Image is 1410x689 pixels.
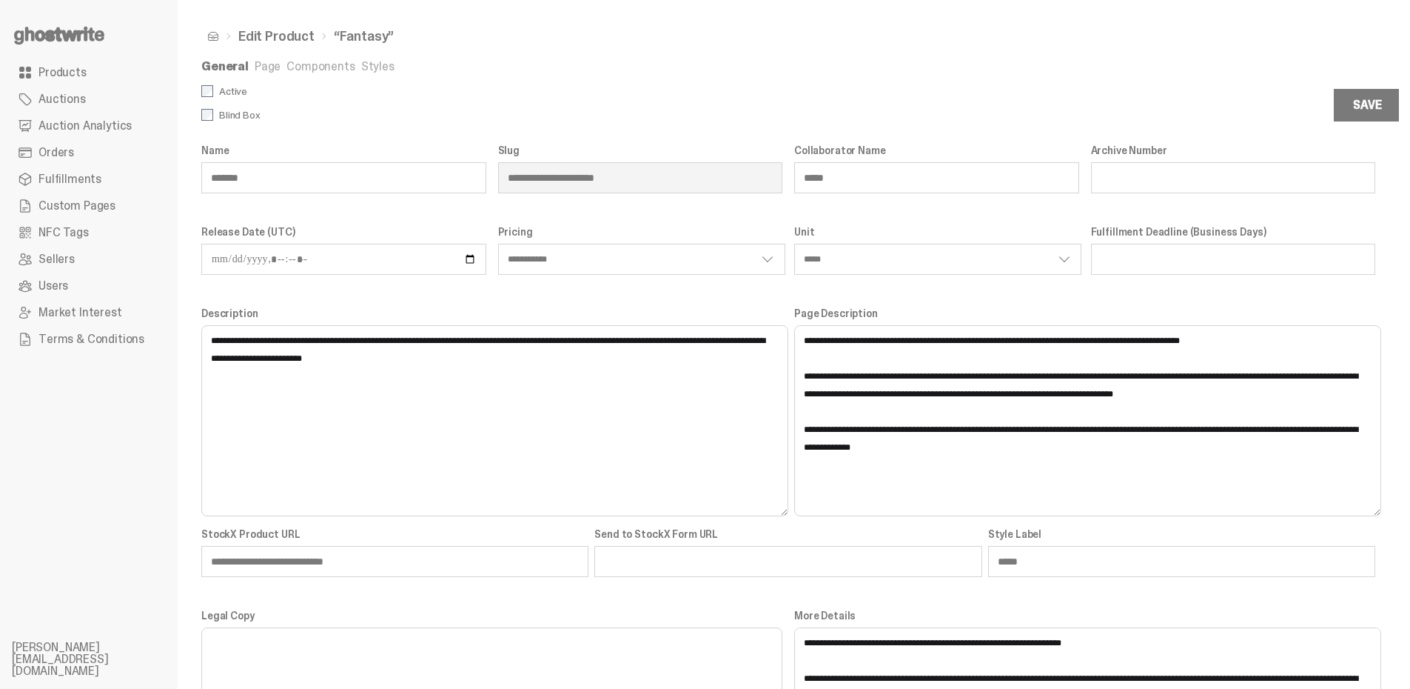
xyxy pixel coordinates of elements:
[1091,226,1376,238] label: Fulfillment Deadline (Business Days)
[12,326,166,353] a: Terms & Conditions
[38,200,115,212] span: Custom Pages
[12,273,166,299] a: Users
[38,253,75,265] span: Sellers
[201,307,782,319] label: Description
[12,139,166,166] a: Orders
[12,642,189,677] li: [PERSON_NAME][EMAIL_ADDRESS][DOMAIN_NAME]
[988,528,1375,540] label: Style Label
[1334,89,1400,122] button: Save
[38,120,132,132] span: Auction Analytics
[201,109,788,121] label: Blind Box
[12,113,166,139] a: Auction Analytics
[38,93,86,105] span: Auctions
[794,610,1375,622] label: More Details
[1091,144,1376,156] label: Archive Number
[794,226,1079,238] label: Unit
[12,193,166,219] a: Custom Pages
[12,219,166,246] a: NFC Tags
[201,85,788,97] label: Active
[201,85,213,97] input: Active
[286,59,355,74] a: Components
[12,86,166,113] a: Auctions
[361,59,395,74] a: Styles
[12,166,166,193] a: Fulfillments
[498,226,783,238] label: Pricing
[794,307,1375,319] label: Page Description
[12,246,166,273] a: Sellers
[38,147,74,159] span: Orders
[38,227,89,239] span: NFC Tags
[201,610,782,622] label: Legal Copy
[594,528,981,540] label: Send to StockX Form URL
[201,528,588,540] label: StockX Product URL
[255,59,281,74] a: Page
[12,59,166,86] a: Products
[38,280,68,292] span: Users
[201,109,213,121] input: Blind Box
[38,67,87,79] span: Products
[1353,99,1381,111] div: Save
[201,59,249,74] a: General
[238,30,315,43] a: Edit Product
[38,307,122,319] span: Market Interest
[201,226,486,238] label: Release Date (UTC)
[794,144,1079,156] label: Collaborator Name
[38,333,144,345] span: Terms & Conditions
[38,173,101,185] span: Fulfillments
[498,144,783,156] label: Slug
[315,30,394,43] li: “Fantasy”
[201,144,486,156] label: Name
[12,299,166,326] a: Market Interest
